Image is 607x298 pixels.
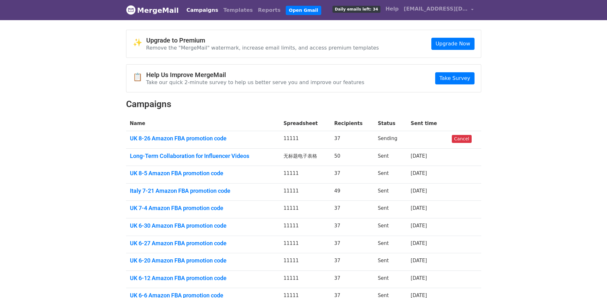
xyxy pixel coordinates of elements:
[130,275,276,282] a: UK 6-12 Amazon FBA promotion code
[331,148,374,166] td: 50
[332,6,380,13] span: Daily emails left: 34
[411,170,427,176] a: [DATE]
[126,99,481,110] h2: Campaigns
[280,201,331,218] td: 11111
[407,116,448,131] th: Sent time
[184,4,221,17] a: Campaigns
[411,205,427,211] a: [DATE]
[431,38,474,50] a: Upgrade Now
[255,4,283,17] a: Reports
[411,258,427,263] a: [DATE]
[130,222,276,229] a: UK 6-30 Amazon FBA promotion code
[411,223,427,229] a: [DATE]
[374,166,407,184] td: Sent
[280,253,331,271] td: 11111
[280,183,331,201] td: 11111
[130,153,276,160] a: Long-Term Collaboration for Influencer Videos
[286,6,321,15] a: Open Gmail
[133,38,146,47] span: ✨
[411,275,427,281] a: [DATE]
[374,236,407,253] td: Sent
[126,116,280,131] th: Name
[374,218,407,236] td: Sent
[331,218,374,236] td: 37
[146,44,379,51] p: Remove the "MergeMail" watermark, increase email limits, and access premium templates
[130,240,276,247] a: UK 6-27 Amazon FBA promotion code
[126,5,136,15] img: MergeMail logo
[280,131,331,149] td: 11111
[130,170,276,177] a: UK 8-5 Amazon FBA promotion code
[331,236,374,253] td: 37
[331,201,374,218] td: 37
[331,183,374,201] td: 49
[331,116,374,131] th: Recipients
[126,4,179,17] a: MergeMail
[411,188,427,194] a: [DATE]
[280,148,331,166] td: 无标题电子表格
[130,257,276,264] a: UK 6-20 Amazon FBA promotion code
[411,153,427,159] a: [DATE]
[330,3,383,15] a: Daily emails left: 34
[130,135,276,142] a: UK 8-26 Amazon FBA promotion code
[383,3,401,15] a: Help
[404,5,468,13] span: [EMAIL_ADDRESS][DOMAIN_NAME]
[280,236,331,253] td: 11111
[435,72,474,84] a: Take Survey
[280,116,331,131] th: Spreadsheet
[280,166,331,184] td: 11111
[401,3,476,18] a: [EMAIL_ADDRESS][DOMAIN_NAME]
[374,131,407,149] td: Sending
[221,4,255,17] a: Templates
[130,205,276,212] a: UK 7-4 Amazon FBA promotion code
[374,201,407,218] td: Sent
[374,116,407,131] th: Status
[130,187,276,194] a: Italy 7-21 Amazon FBA promotion code
[374,253,407,271] td: Sent
[331,253,374,271] td: 37
[331,131,374,149] td: 37
[133,73,146,82] span: 📋
[146,36,379,44] h4: Upgrade to Premium
[280,218,331,236] td: 11111
[374,183,407,201] td: Sent
[331,271,374,288] td: 37
[146,71,364,79] h4: Help Us Improve MergeMail
[452,135,471,143] a: Cancel
[331,166,374,184] td: 37
[374,271,407,288] td: Sent
[280,271,331,288] td: 11111
[146,79,364,86] p: Take our quick 2-minute survey to help us better serve you and improve our features
[411,240,427,246] a: [DATE]
[374,148,407,166] td: Sent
